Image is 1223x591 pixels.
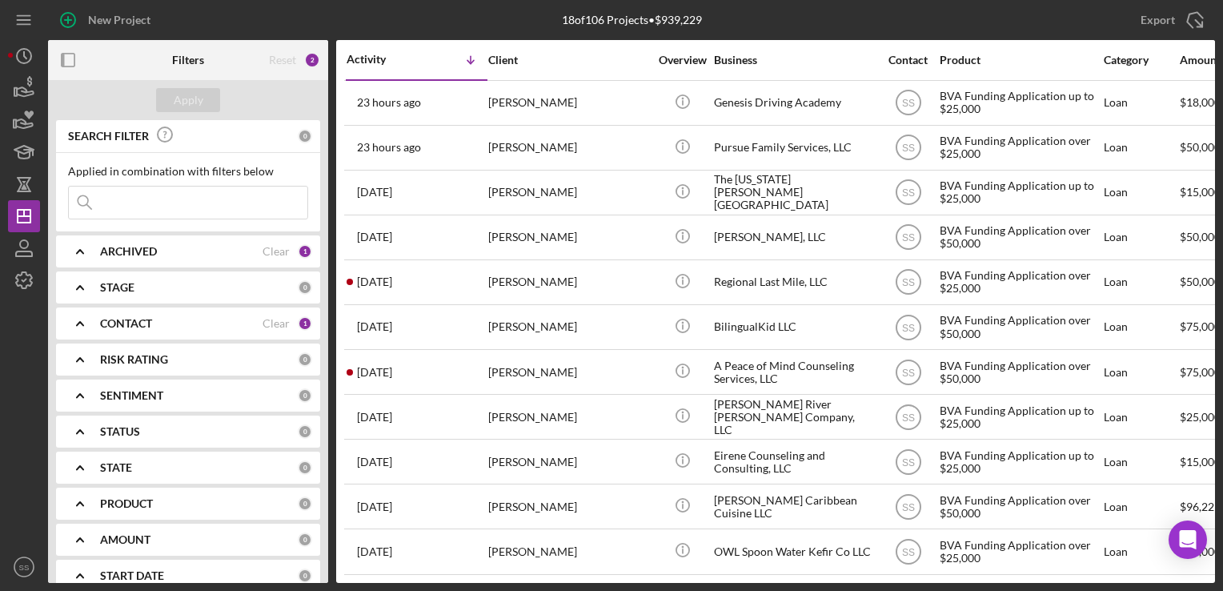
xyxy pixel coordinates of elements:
[298,533,312,547] div: 0
[940,351,1100,393] div: BVA Funding Application over $50,000
[298,129,312,143] div: 0
[1104,485,1178,528] div: Loan
[940,54,1100,66] div: Product
[1104,351,1178,393] div: Loan
[100,317,152,330] b: CONTACT
[940,171,1100,214] div: BVA Funding Application up to $25,000
[488,530,648,573] div: [PERSON_NAME]
[1141,4,1175,36] div: Export
[19,563,30,572] text: SS
[1104,82,1178,124] div: Loan
[357,320,392,333] time: 2025-08-15 17:08
[901,501,914,513] text: SS
[1104,171,1178,214] div: Loan
[298,497,312,511] div: 0
[901,187,914,199] text: SS
[263,245,290,258] div: Clear
[357,231,392,243] time: 2025-08-18 15:23
[488,306,648,348] div: [PERSON_NAME]
[357,545,392,558] time: 2025-08-04 19:12
[940,396,1100,438] div: BVA Funding Application up to $25,000
[901,232,914,243] text: SS
[488,396,648,438] div: [PERSON_NAME]
[100,389,163,402] b: SENTIMENT
[488,440,648,483] div: [PERSON_NAME]
[714,54,874,66] div: Business
[714,171,874,214] div: The [US_STATE][PERSON_NAME][GEOGRAPHIC_DATA]
[878,54,938,66] div: Contact
[156,88,220,112] button: Apply
[100,281,134,294] b: STAGE
[901,322,914,333] text: SS
[298,352,312,367] div: 0
[940,485,1100,528] div: BVA Funding Application over $50,000
[298,280,312,295] div: 0
[68,165,308,178] div: Applied in combination with filters below
[298,316,312,331] div: 1
[714,485,874,528] div: [PERSON_NAME] Caribbean Cuisine LLC
[901,547,914,558] text: SS
[298,460,312,475] div: 0
[68,130,149,143] b: SEARCH FILTER
[347,53,417,66] div: Activity
[1104,54,1178,66] div: Category
[714,440,874,483] div: Eirene Counseling and Consulting, LLC
[357,501,392,513] time: 2025-08-12 16:47
[357,366,392,379] time: 2025-08-14 17:50
[940,216,1100,259] div: BVA Funding Application over $50,000
[100,245,157,258] b: ARCHIVED
[100,497,153,510] b: PRODUCT
[1104,306,1178,348] div: Loan
[1104,127,1178,169] div: Loan
[488,54,648,66] div: Client
[488,82,648,124] div: [PERSON_NAME]
[940,440,1100,483] div: BVA Funding Application up to $25,000
[940,306,1100,348] div: BVA Funding Application over $50,000
[269,54,296,66] div: Reset
[488,171,648,214] div: [PERSON_NAME]
[1104,261,1178,304] div: Loan
[100,425,140,438] b: STATUS
[357,141,421,154] time: 2025-08-19 13:28
[562,14,702,26] div: 18 of 106 Projects • $939,229
[488,127,648,169] div: [PERSON_NAME]
[901,456,914,468] text: SS
[1104,216,1178,259] div: Loan
[901,143,914,154] text: SS
[100,533,150,546] b: AMOUNT
[714,82,874,124] div: Genesis Driving Academy
[940,530,1100,573] div: BVA Funding Application over $25,000
[357,411,392,424] time: 2025-08-14 15:29
[901,277,914,288] text: SS
[901,412,914,423] text: SS
[652,54,712,66] div: Overview
[357,186,392,199] time: 2025-08-18 16:39
[8,551,40,583] button: SS
[901,98,914,109] text: SS
[100,353,168,366] b: RISK RATING
[1125,4,1215,36] button: Export
[298,424,312,439] div: 0
[298,569,312,583] div: 0
[940,82,1100,124] div: BVA Funding Application up to $25,000
[940,127,1100,169] div: BVA Funding Application over $25,000
[357,96,421,109] time: 2025-08-19 14:07
[488,216,648,259] div: [PERSON_NAME]
[172,54,204,66] b: Filters
[714,261,874,304] div: Regional Last Mile, LLC
[488,351,648,393] div: [PERSON_NAME]
[298,244,312,259] div: 1
[100,569,164,582] b: START DATE
[714,530,874,573] div: OWL Spoon Water Kefir Co LLC
[714,306,874,348] div: BilingualKid LLC
[1104,440,1178,483] div: Loan
[1104,396,1178,438] div: Loan
[488,485,648,528] div: [PERSON_NAME]
[174,88,203,112] div: Apply
[714,351,874,393] div: A Peace of Mind Counseling Services, LLC
[88,4,150,36] div: New Project
[357,275,392,288] time: 2025-08-18 02:42
[298,388,312,403] div: 0
[714,396,874,438] div: [PERSON_NAME] River [PERSON_NAME] Company, LLC
[304,52,320,68] div: 2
